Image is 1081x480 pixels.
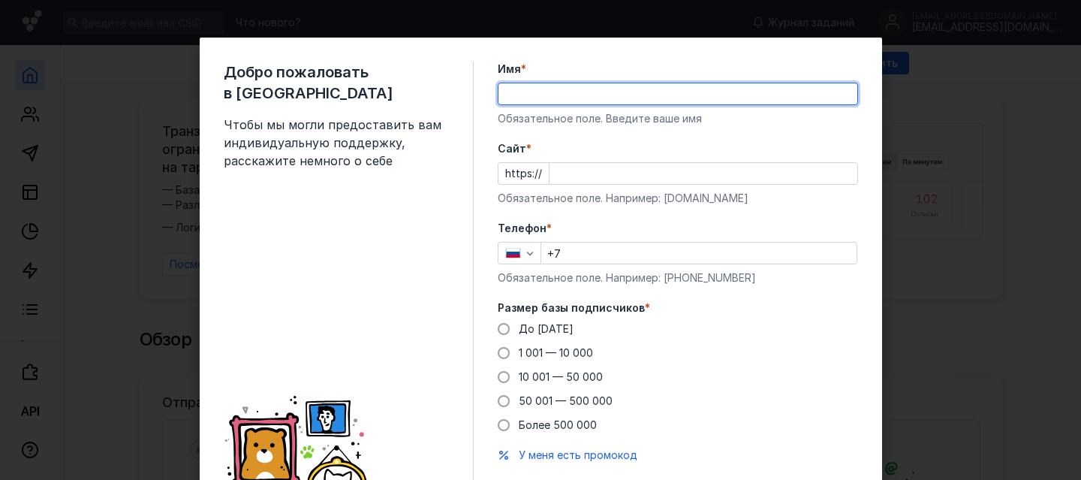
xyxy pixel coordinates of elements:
div: Обязательное поле. Введите ваше имя [498,111,858,126]
span: 10 001 — 50 000 [519,370,603,383]
span: До [DATE] [519,322,574,335]
div: Обязательное поле. Например: [PHONE_NUMBER] [498,270,858,285]
span: Чтобы мы могли предоставить вам индивидуальную поддержку, расскажите немного о себе [224,116,449,170]
span: Телефон [498,221,547,236]
span: Размер базы подписчиков [498,300,645,315]
span: Более 500 000 [519,418,597,431]
span: У меня есть промокод [519,448,637,461]
span: Добро пожаловать в [GEOGRAPHIC_DATA] [224,62,449,104]
div: Обязательное поле. Например: [DOMAIN_NAME] [498,191,858,206]
span: Cайт [498,141,526,156]
span: 50 001 — 500 000 [519,394,613,407]
span: Имя [498,62,521,77]
button: У меня есть промокод [519,448,637,463]
span: 1 001 — 10 000 [519,346,593,359]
